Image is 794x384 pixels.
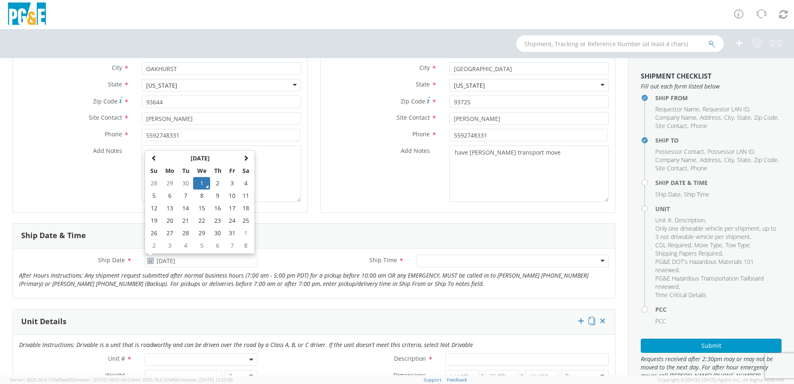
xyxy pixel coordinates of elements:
[655,249,723,258] li: ,
[641,355,782,380] span: Requests received after 2:30pm may or may not be moved to the next day. For after hour emergency ...
[161,239,179,252] td: 3
[239,190,253,202] td: 11
[6,2,48,27] img: pge-logo-06675f144f4cfa6a6814.png
[239,202,253,214] td: 18
[737,156,752,164] li: ,
[641,71,711,81] strong: Shipment Checklist
[655,241,692,249] li: ,
[737,156,751,164] span: State
[147,239,161,252] td: 2
[393,371,426,379] span: Dimensions
[655,95,782,101] h4: Ship From
[146,81,177,90] div: [US_STATE]
[239,227,253,239] td: 1
[147,177,161,190] td: 28
[179,202,193,214] td: 14
[239,214,253,227] td: 25
[193,239,211,252] td: 5
[76,377,126,383] span: master, [DATE] 09:51:04
[655,249,722,257] span: Shipping Papers Required
[655,180,782,186] h4: Ship Date & Time
[225,214,239,227] td: 24
[655,258,754,274] span: PG&E DOT's Hazardous Materials 101 reviewed
[193,227,211,239] td: 29
[179,165,193,177] th: Tu
[724,113,735,122] li: ,
[210,202,225,214] td: 16
[655,274,764,290] span: PG&E Hazardous Transportation Tailboard reviewed
[655,258,779,274] li: ,
[401,97,425,105] span: Zip Code
[675,216,705,224] span: Description
[210,227,225,239] td: 30
[655,122,687,130] span: Site Contact
[655,113,698,122] li: ,
[147,202,161,214] td: 12
[225,190,239,202] td: 10
[108,354,125,362] span: Unit #
[519,370,525,382] span: X
[239,165,253,177] th: Sa
[161,214,179,227] td: 20
[737,113,752,122] li: ,
[655,122,689,130] li: ,
[105,130,122,138] span: Phone
[419,64,430,71] span: City
[641,339,782,353] button: Submit
[401,147,430,155] span: Add Notes
[93,147,122,155] span: Add Notes
[641,82,782,91] span: Fill out each form listed below
[21,231,86,240] h3: Ship Date & Time
[655,216,671,224] span: Unit #
[700,113,721,121] span: Address
[754,156,777,164] span: Zip Code
[179,190,193,202] td: 7
[93,97,118,105] span: Zip Code
[182,377,233,383] span: master, [DATE] 10:25:00
[416,80,430,88] span: State
[161,177,179,190] td: 29
[655,164,687,172] span: Site Contact
[161,202,179,214] td: 13
[725,241,751,249] li: ,
[454,81,485,90] div: [US_STATE]
[210,177,225,190] td: 2
[694,241,722,249] span: Move Type
[147,227,161,239] td: 26
[225,239,239,252] td: 7
[724,156,734,164] span: City
[193,214,211,227] td: 22
[193,190,211,202] td: 8
[412,130,430,138] span: Phone
[147,190,161,202] td: 5
[655,206,782,212] h4: Unit
[675,216,706,224] li: ,
[112,64,122,71] span: City
[737,113,751,121] span: State
[127,377,233,383] span: Client: 2025.18.0-37e85b1
[485,370,519,382] input: Width
[225,177,239,190] td: 3
[658,377,784,383] span: Copyright © [DATE]-[DATE] Agistix Inc., All Rights Reserved
[161,227,179,239] td: 27
[19,341,473,349] i: Drivable Instructions: Drivable is a unit that is roadworthy and can be driven over the road by a...
[703,105,750,113] li: ,
[754,113,777,121] span: Zip Code
[108,80,122,88] span: State
[98,256,125,264] span: Ship Date
[525,370,559,382] input: Height
[655,148,706,156] li: ,
[684,190,709,198] span: Ship Time
[210,165,225,177] th: Th
[694,241,723,249] li: ,
[655,224,776,241] span: Only one driveable vehicle per shipment, up to 3 not driveable vehicle per shipment
[655,148,704,155] span: Possessor Contact
[151,155,157,161] span: Previous Month
[754,113,779,122] li: ,
[700,156,722,164] li: ,
[447,377,467,383] a: Feedback
[179,239,193,252] td: 4
[193,165,211,177] th: We
[446,370,480,382] input: Length
[708,148,754,155] span: Possessor LAN ID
